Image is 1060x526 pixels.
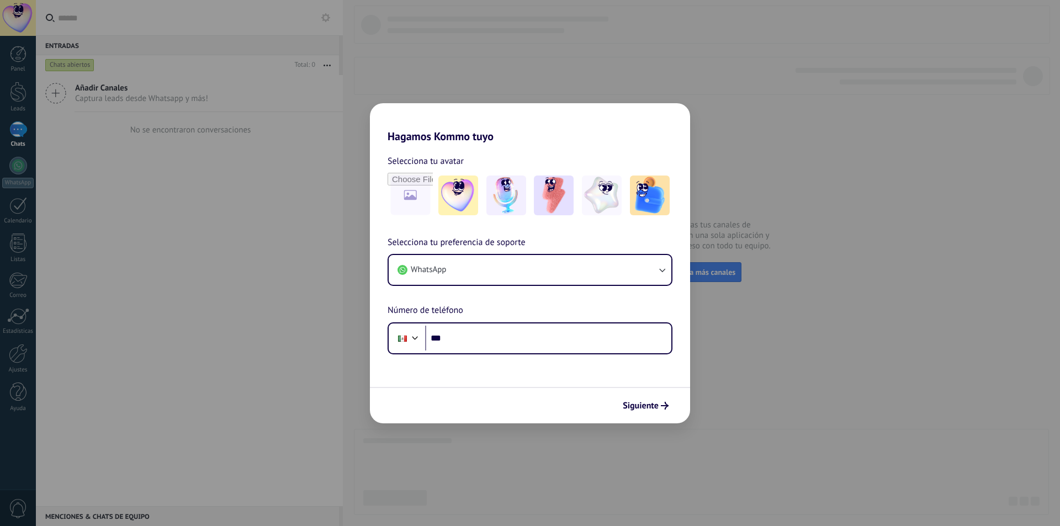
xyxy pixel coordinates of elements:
img: -3.jpeg [534,176,574,215]
h2: Hagamos Kommo tuyo [370,103,690,143]
span: Número de teléfono [388,304,463,318]
img: -1.jpeg [438,176,478,215]
img: -5.jpeg [630,176,670,215]
div: Mexico: + 52 [392,327,413,350]
span: Siguiente [623,402,659,410]
button: WhatsApp [389,255,671,285]
img: -2.jpeg [486,176,526,215]
span: Selecciona tu avatar [388,154,464,168]
span: WhatsApp [411,264,446,275]
span: Selecciona tu preferencia de soporte [388,236,526,250]
img: -4.jpeg [582,176,622,215]
button: Siguiente [618,396,674,415]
